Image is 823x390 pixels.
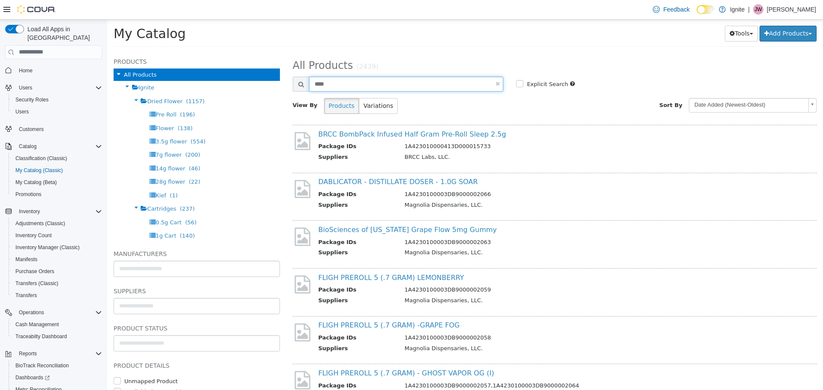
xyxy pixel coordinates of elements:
[186,254,205,275] img: missing-image.png
[9,188,105,200] button: Promotions
[15,321,59,328] span: Cash Management
[211,254,357,262] a: FLIGH PREROLL 5 (.7 GRAM) LEMONBERRY
[15,83,36,93] button: Users
[291,181,691,192] td: Magnolia Dispensaries, LLC.
[6,304,173,314] h5: Product Status
[291,218,691,229] td: 1A4230100003DB9000002063
[186,350,205,371] img: missing-image.png
[15,179,57,186] span: My Catalog (Beta)
[19,143,36,150] span: Catalog
[291,314,691,325] td: 1A4230100003DB9000002058
[15,206,102,217] span: Inventory
[15,362,69,369] span: BioTrack Reconciliation
[697,5,715,14] input: Dark Mode
[9,164,105,176] button: My Catalog (Classic)
[17,52,49,58] span: All Products
[217,78,252,94] button: Products
[12,290,40,301] a: Transfers
[249,43,271,51] small: (2439)
[81,146,93,152] span: (46)
[15,307,48,318] button: Operations
[12,331,70,342] a: Traceabilty Dashboard
[211,349,387,357] a: FLIGH PREROLL 5 (.7 GRAM) - GHOST VAPOR OG (I)
[9,253,105,265] button: Manifests
[12,242,102,253] span: Inventory Manager (Classic)
[663,5,689,14] span: Feedback
[2,82,105,94] button: Users
[9,152,105,164] button: Classification (Classic)
[291,266,691,277] td: 1A4230100003DB9000002059
[40,186,69,192] span: Cartridges
[9,265,105,277] button: Purchase Orders
[48,199,75,206] span: 0.5g Cart
[6,229,173,239] h5: Manufacturers
[12,290,102,301] span: Transfers
[12,372,102,383] span: Dashboards
[15,108,29,115] span: Users
[48,119,80,125] span: 3.5g flower
[186,82,210,89] span: View By
[78,132,93,138] span: (200)
[48,159,78,165] span: 28g flower
[15,141,102,152] span: Catalog
[63,173,70,179] span: (1)
[48,92,69,98] span: Pre Roll
[12,107,32,117] a: Users
[291,122,691,133] td: 1A423010000413D000015733
[48,173,59,179] span: Kief
[12,153,71,164] a: Classification (Classic)
[31,65,47,71] span: Ignite
[211,122,291,133] th: Package IDs
[79,78,97,85] span: (1157)
[12,189,102,199] span: Promotions
[73,92,88,98] span: (196)
[9,94,105,106] button: Security Roles
[12,177,102,188] span: My Catalog (Beta)
[12,95,102,105] span: Security Roles
[15,357,71,366] label: Unmapped Product
[12,153,102,164] span: Classification (Classic)
[753,4,763,15] div: Joshua Woodham
[12,372,53,383] a: Dashboards
[211,206,390,214] a: BioSciences of [US_STATE] Grape Flow 5mg Gummy
[186,206,205,227] img: missing-image.png
[211,301,353,310] a: FLIGH PREROLL 5 (.7 GRAM) -GRAPE FOG
[12,254,41,265] a: Manifests
[12,165,66,176] a: My Catalog (Classic)
[15,124,47,134] a: Customers
[12,331,102,342] span: Traceabilty Dashboard
[12,278,102,289] span: Transfers (Classic)
[211,110,399,119] a: BRCC BombPack Infused Half Gram Pre-Roll Sleep 2.5g
[12,230,55,241] a: Inventory Count
[9,106,105,118] button: Users
[12,218,69,229] a: Adjustments (Classic)
[211,277,291,287] th: Suppliers
[15,155,67,162] span: Classification (Classic)
[15,348,40,359] button: Reports
[291,325,691,335] td: Magnolia Dispensaries, LLC.
[78,199,90,206] span: (56)
[15,65,36,76] a: Home
[291,277,691,287] td: Magnolia Dispensaries, LLC.
[12,218,102,229] span: Adjustments (Classic)
[9,330,105,342] button: Traceabilty Dashboard
[15,256,37,263] span: Manifests
[211,229,291,239] th: Suppliers
[186,159,205,180] img: missing-image.png
[24,25,102,42] span: Load All Apps in [GEOGRAPHIC_DATA]
[12,95,52,105] a: Security Roles
[15,333,67,340] span: Traceabilty Dashboard
[291,170,691,181] td: 1A4230100003DB9000002066
[15,141,40,152] button: Catalog
[12,319,62,330] a: Cash Management
[9,319,105,330] button: Cash Management
[12,230,102,241] span: Inventory Count
[211,170,291,181] th: Package IDs
[15,292,37,299] span: Transfers
[12,242,83,253] a: Inventory Manager (Classic)
[15,167,63,174] span: My Catalog (Classic)
[81,159,93,165] span: (22)
[582,78,709,93] a: Date Added (Newest-Oldest)
[15,124,102,134] span: Customers
[19,84,32,91] span: Users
